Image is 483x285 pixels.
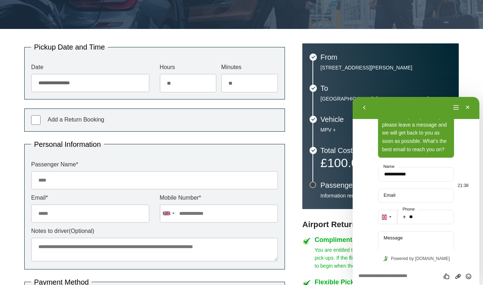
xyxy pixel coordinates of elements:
[320,158,451,168] p: £
[31,228,278,234] label: Notes to driver
[320,127,451,133] p: MPV +
[31,141,104,148] legend: Personal Information
[320,85,451,92] h3: To
[160,195,278,201] label: Mobile Number
[69,228,94,234] span: (Optional)
[302,220,459,229] h3: Airport Return Pick-up Policy
[320,147,451,154] h3: Total Cost
[160,64,217,70] label: Hours
[221,64,278,70] label: Minutes
[353,97,479,285] iframe: chat widget
[31,115,41,125] input: Add a Return Booking
[315,237,459,243] h4: Complimentary Waiting Time
[320,192,451,199] p: Information required
[320,54,451,61] h3: From
[31,162,278,167] label: Passenger Name
[31,64,150,70] label: Date
[320,182,451,189] h3: Passenger Details
[31,43,108,51] legend: Pickup Date and Time
[327,156,365,170] span: 100.00
[47,116,104,123] span: Add a Return Booking
[315,246,459,270] p: You are entitled to 1 hour of free waiting time for airport return pick-ups. If the flight is del...
[320,64,451,71] p: [STREET_ADDRESS][PERSON_NAME]
[320,95,451,102] p: [GEOGRAPHIC_DATA], [GEOGRAPHIC_DATA]
[320,116,451,123] h3: Vehicle
[160,205,177,222] div: United Kingdom: +44
[31,195,150,201] label: Email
